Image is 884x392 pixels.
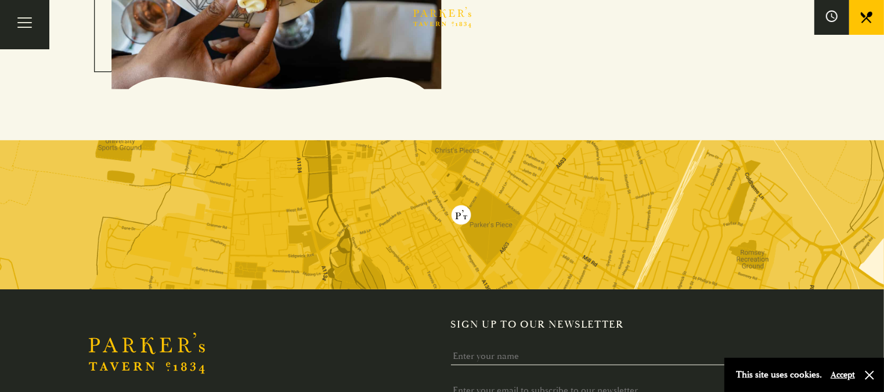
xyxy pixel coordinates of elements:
[736,366,822,383] p: This site uses cookies.
[451,347,786,365] input: Enter your name
[831,369,855,380] button: Accept
[864,369,875,381] button: Close and accept
[451,318,796,331] h2: Sign up to our newsletter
